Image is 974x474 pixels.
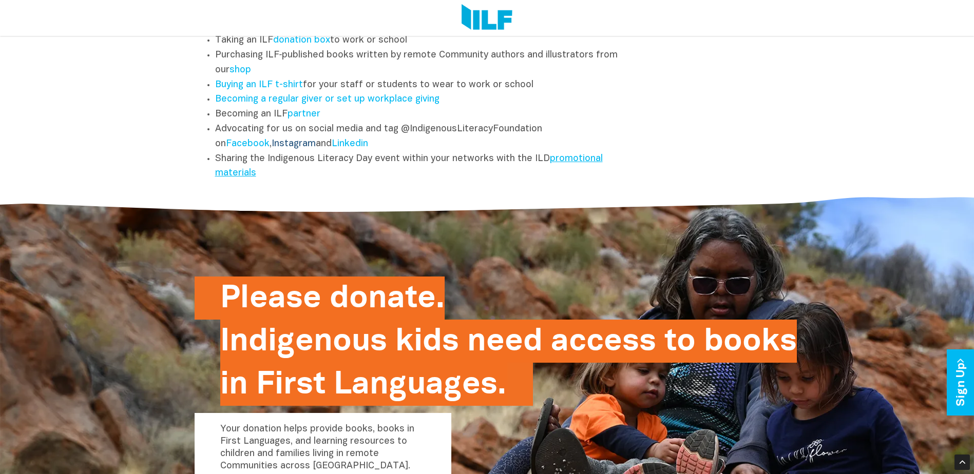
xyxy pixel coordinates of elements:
li: for your staff or students to wear to work or school [215,78,630,93]
img: Logo [462,4,512,32]
a: partner [288,110,320,118]
li: Purchasing ILF‑published books written by remote Community authors and illustrators from our [215,48,630,78]
a: Facebook [226,140,270,148]
h2: Please donate. Indigenous kids need access to books in First Languages. [220,276,797,406]
a: Becoming a regular giver or set up workplace giving [215,95,440,104]
li: Becoming an ILF [215,107,630,122]
li: Advocating for us on social media and tag @IndigenousLiteracyFoundation on , and [215,122,630,152]
div: Scroll Back to Top [954,455,970,470]
a: shop [230,66,251,74]
a: Linkedin [332,140,368,148]
a: Instagram [272,140,316,148]
li: Sharing the Indigenous Literacy Day event within your networks with the ILD [215,152,630,182]
a: Buying an ILF t-shirt [215,81,303,89]
a: donation box [273,36,330,45]
li: Taking an ILF to work or school [215,33,630,48]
